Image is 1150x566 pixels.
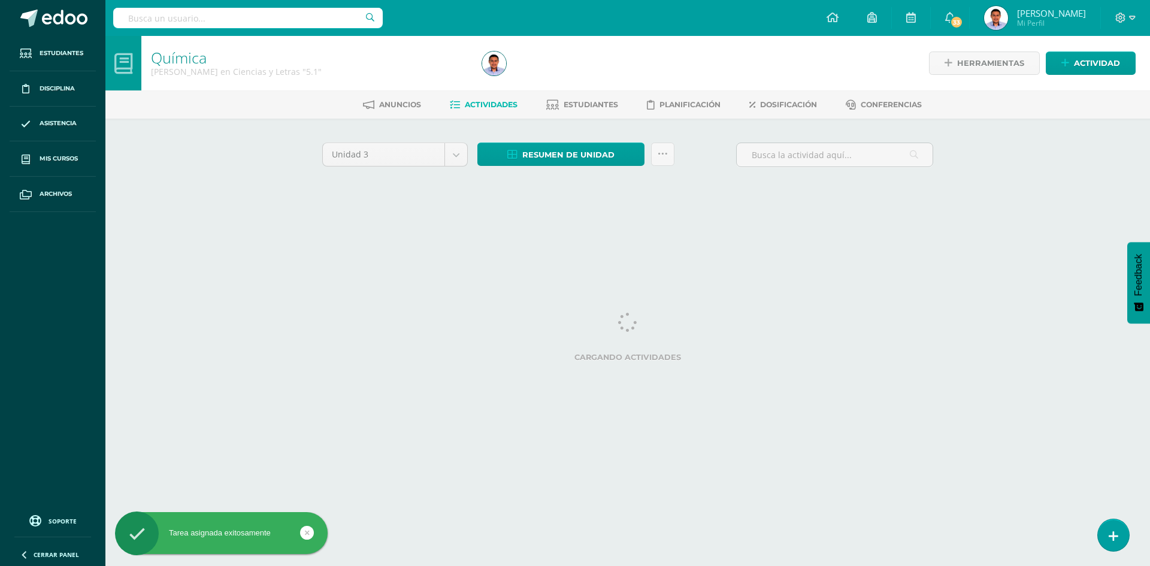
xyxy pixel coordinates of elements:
[379,100,421,109] span: Anuncios
[115,528,328,538] div: Tarea asignada exitosamente
[846,95,922,114] a: Conferencias
[10,36,96,71] a: Estudiantes
[1127,242,1150,323] button: Feedback - Mostrar encuesta
[861,100,922,109] span: Conferencias
[1017,7,1086,19] span: [PERSON_NAME]
[151,49,468,66] h1: Química
[332,143,435,166] span: Unidad 3
[522,144,615,166] span: Resumen de unidad
[40,119,77,128] span: Asistencia
[957,52,1024,74] span: Herramientas
[647,95,721,114] a: Planificación
[477,143,644,166] a: Resumen de unidad
[10,177,96,212] a: Archivos
[1133,254,1144,296] span: Feedback
[49,517,77,525] span: Soporte
[10,71,96,107] a: Disciplina
[1046,52,1136,75] a: Actividad
[113,8,383,28] input: Busca un usuario...
[322,353,933,362] label: Cargando actividades
[950,16,963,29] span: 33
[40,49,83,58] span: Estudiantes
[10,107,96,142] a: Asistencia
[1074,52,1120,74] span: Actividad
[323,143,467,166] a: Unidad 3
[450,95,517,114] a: Actividades
[760,100,817,109] span: Dosificación
[1017,18,1086,28] span: Mi Perfil
[749,95,817,114] a: Dosificación
[34,550,79,559] span: Cerrar panel
[984,6,1008,30] img: b348a37d6ac1e07ade2a89e680b9c67f.png
[465,100,517,109] span: Actividades
[482,52,506,75] img: b348a37d6ac1e07ade2a89e680b9c67f.png
[363,95,421,114] a: Anuncios
[659,100,721,109] span: Planificación
[737,143,933,167] input: Busca la actividad aquí...
[929,52,1040,75] a: Herramientas
[10,141,96,177] a: Mis cursos
[546,95,618,114] a: Estudiantes
[564,100,618,109] span: Estudiantes
[40,154,78,164] span: Mis cursos
[14,512,91,528] a: Soporte
[151,47,207,68] a: Química
[151,66,468,77] div: Quinto Bachillerato en Ciencias y Letras '5.1'
[40,84,75,93] span: Disciplina
[40,189,72,199] span: Archivos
